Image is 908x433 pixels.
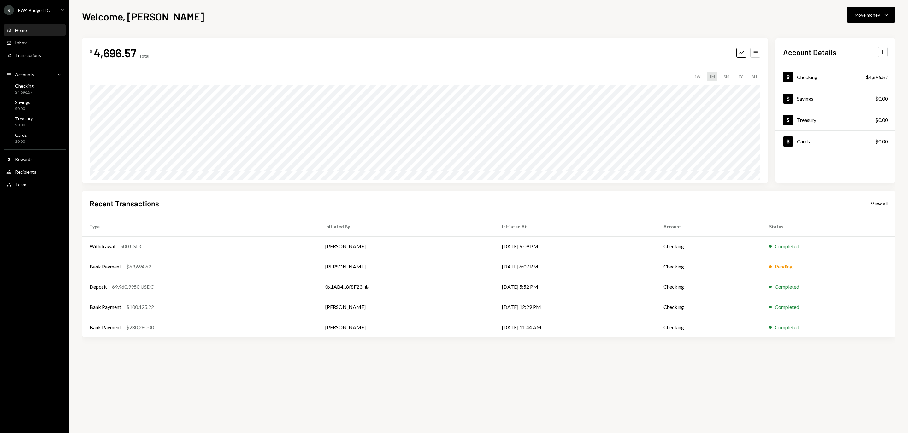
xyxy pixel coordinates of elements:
[15,157,32,162] div: Rewards
[871,200,888,207] a: View all
[318,257,494,277] td: [PERSON_NAME]
[4,37,66,48] a: Inbox
[15,123,33,128] div: $0.00
[15,116,33,121] div: Treasury
[126,263,151,270] div: $69,694.62
[82,10,204,23] h1: Welcome, [PERSON_NAME]
[15,139,27,144] div: $0.00
[4,5,14,15] div: R
[4,153,66,165] a: Rewards
[494,277,656,297] td: [DATE] 5:52 PM
[325,283,362,291] div: 0x1AB4...8f8F23
[4,130,66,146] a: Cards$0.00
[15,90,34,95] div: $4,696.57
[707,72,717,81] div: 1M
[120,243,143,250] div: 500 USDC
[4,98,66,113] a: Savings$0.00
[15,40,27,45] div: Inbox
[126,303,154,311] div: $100,125.22
[775,303,799,311] div: Completed
[90,283,107,291] div: Deposit
[692,72,703,81] div: 1W
[15,106,30,112] div: $0.00
[4,81,66,96] a: Checking$4,696.57
[139,53,149,59] div: Total
[318,317,494,337] td: [PERSON_NAME]
[126,324,154,331] div: $280,280.00
[797,138,810,144] div: Cards
[15,169,36,175] div: Recipients
[875,95,888,102] div: $0.00
[15,53,41,58] div: Transactions
[318,297,494,317] td: [PERSON_NAME]
[656,236,762,257] td: Checking
[797,95,813,101] div: Savings
[797,117,816,123] div: Treasury
[15,132,27,138] div: Cards
[90,324,121,331] div: Bank Payment
[90,48,92,55] div: $
[4,49,66,61] a: Transactions
[15,27,27,33] div: Home
[775,283,799,291] div: Completed
[775,66,895,88] a: Checking$4,696.57
[112,283,154,291] div: 69,960.9950 USDC
[749,72,760,81] div: ALL
[721,72,732,81] div: 3M
[90,303,121,311] div: Bank Payment
[656,297,762,317] td: Checking
[94,46,136,60] div: 4,696.57
[494,236,656,257] td: [DATE] 9:09 PM
[90,263,121,270] div: Bank Payment
[4,114,66,129] a: Treasury$0.00
[494,297,656,317] td: [DATE] 12:29 PM
[775,131,895,152] a: Cards$0.00
[875,138,888,145] div: $0.00
[656,216,762,236] th: Account
[4,166,66,177] a: Recipients
[775,263,793,270] div: Pending
[855,12,880,18] div: Move money
[866,73,888,81] div: $4,696.57
[775,243,799,250] div: Completed
[736,72,745,81] div: 1Y
[18,8,50,13] div: RWA Bridge LLC
[15,182,26,187] div: Team
[494,216,656,236] th: Initiated At
[90,198,159,209] h2: Recent Transactions
[15,83,34,89] div: Checking
[775,109,895,130] a: Treasury$0.00
[847,7,895,23] button: Move money
[318,236,494,257] td: [PERSON_NAME]
[775,324,799,331] div: Completed
[875,116,888,124] div: $0.00
[762,216,895,236] th: Status
[797,74,817,80] div: Checking
[90,243,115,250] div: Withdrawal
[656,317,762,337] td: Checking
[494,317,656,337] td: [DATE] 11:44 AM
[15,100,30,105] div: Savings
[15,72,34,77] div: Accounts
[4,179,66,190] a: Team
[656,257,762,277] td: Checking
[494,257,656,277] td: [DATE] 6:07 PM
[871,200,888,207] div: View all
[4,24,66,36] a: Home
[775,88,895,109] a: Savings$0.00
[82,216,318,236] th: Type
[318,216,494,236] th: Initiated By
[783,47,836,57] h2: Account Details
[4,69,66,80] a: Accounts
[656,277,762,297] td: Checking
